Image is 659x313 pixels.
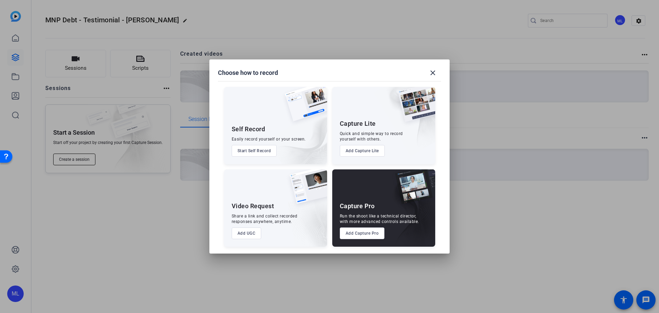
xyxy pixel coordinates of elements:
[267,102,327,164] img: embarkstudio-self-record.png
[285,169,327,211] img: ugc-content.png
[287,191,327,247] img: embarkstudio-ugc-content.png
[232,202,274,210] div: Video Request
[340,202,375,210] div: Capture Pro
[218,69,278,77] h1: Choose how to record
[429,69,437,77] mat-icon: close
[390,169,435,211] img: capture-pro.png
[232,145,277,157] button: Start Self Record
[232,136,306,142] div: Easily record yourself or your screen.
[393,87,435,129] img: capture-lite.png
[232,227,262,239] button: Add UGC
[384,178,435,247] img: embarkstudio-capture-pro.png
[374,87,435,156] img: embarkstudio-capture-lite.png
[340,131,403,142] div: Quick and simple way to record yourself with others.
[232,125,265,133] div: Self Record
[232,213,298,224] div: Share a link and collect recorded responses anywhere, anytime.
[340,145,385,157] button: Add Capture Lite
[280,87,327,128] img: self-record.png
[340,227,385,239] button: Add Capture Pro
[340,213,419,224] div: Run the shoot like a technical director, with more advanced controls available.
[340,120,376,128] div: Capture Lite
